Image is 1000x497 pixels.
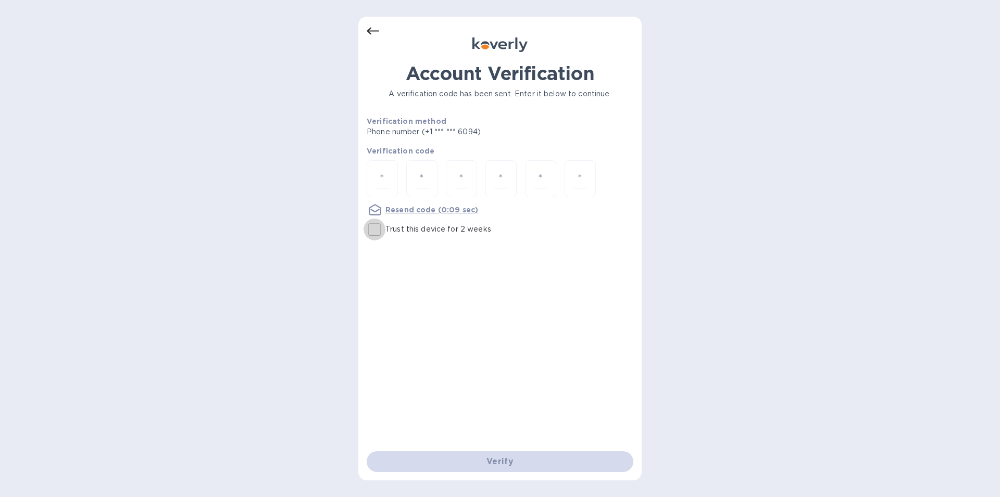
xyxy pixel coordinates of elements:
p: A verification code has been sent. Enter it below to continue. [367,88,633,99]
b: Verification method [367,117,446,125]
p: Trust this device for 2 weeks [385,224,491,235]
p: Phone number (+1 *** *** 6094) [367,126,560,137]
u: Resend code (0:09 sec) [385,206,478,214]
h1: Account Verification [367,62,633,84]
p: Verification code [367,146,633,156]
